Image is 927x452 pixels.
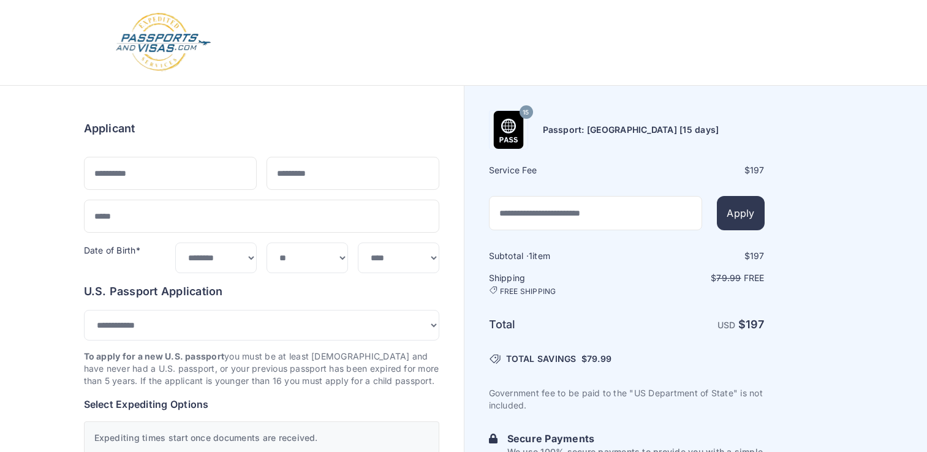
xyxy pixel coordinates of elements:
span: 1 [529,250,532,261]
span: TOTAL SAVINGS [506,353,577,365]
span: 197 [746,318,765,331]
span: 197 [750,250,765,261]
span: 15 [523,105,529,121]
h6: Service Fee [489,164,626,176]
img: Product Name [490,111,528,149]
div: $ [628,250,765,262]
h6: Total [489,316,626,333]
h6: Passport: [GEOGRAPHIC_DATA] [15 days] [543,124,719,136]
h6: Shipping [489,272,626,296]
strong: $ [738,318,765,331]
div: $ [628,164,765,176]
span: 79.99 [716,273,741,283]
strong: To apply for a new U.S. passport [84,351,225,361]
span: Free [744,273,765,283]
span: FREE SHIPPING [500,287,556,296]
h6: Select Expediting Options [84,397,439,412]
p: $ [628,272,765,284]
h6: Secure Payments [507,431,765,446]
span: USD [717,320,736,330]
h6: Subtotal · item [489,250,626,262]
h6: U.S. Passport Application [84,283,439,300]
button: Apply [717,196,764,230]
span: 79.99 [587,353,611,364]
p: Government fee to be paid to the "US Department of State" is not included. [489,387,765,412]
h6: Applicant [84,120,135,137]
img: Logo [115,12,212,73]
p: you must be at least [DEMOGRAPHIC_DATA] and have never had a U.S. passport, or your previous pass... [84,350,439,387]
span: 197 [750,165,765,175]
span: $ [581,353,611,365]
label: Date of Birth* [84,245,140,255]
